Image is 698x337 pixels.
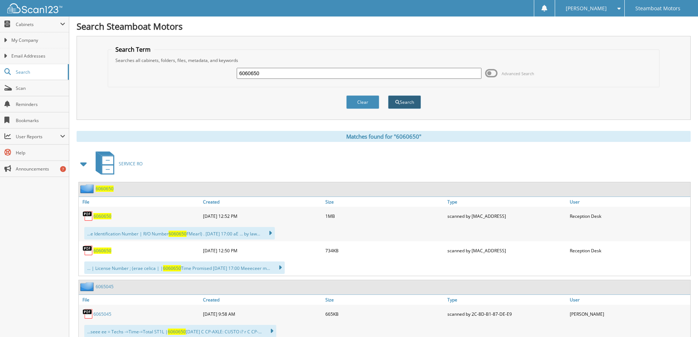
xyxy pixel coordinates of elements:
span: Search [16,69,64,75]
div: [DATE] 12:50 PM [201,243,324,258]
div: [DATE] 12:52 PM [201,209,324,223]
div: Reception Desk [568,243,690,258]
legend: Search Term [112,45,154,54]
button: Search [388,95,421,109]
div: 1MB [324,209,446,223]
a: SERVICE RO [91,149,143,178]
span: Scan [16,85,65,91]
div: Matches found for "6060650" [77,131,691,142]
a: 6060650 [93,248,111,254]
span: Steamboat Motors [635,6,680,11]
a: Type [446,197,568,207]
span: 6060650 [163,265,181,271]
span: Advanced Search [502,71,534,76]
div: Reception Desk [568,209,690,223]
img: scan123-logo-white.svg [7,3,62,13]
div: [DATE] 9:58 AM [201,307,324,321]
div: 7 [60,166,66,172]
div: scanned by [MAC_ADDRESS] [446,209,568,223]
a: File [79,197,201,207]
span: SERVICE RO [119,161,143,167]
span: Announcements [16,166,65,172]
span: [PERSON_NAME] [566,6,607,11]
a: File [79,295,201,305]
img: PDF.png [82,245,93,256]
div: ... | License Number ; (erae celica | | Time Promised [DATE] 17:00 Meeeceer m... [84,261,285,274]
div: 734KB [324,243,446,258]
a: Type [446,295,568,305]
a: 6060650 [96,186,114,192]
a: 6065045 [93,311,111,317]
span: User Reports [16,133,60,140]
img: folder2.png [80,184,96,193]
div: ...e Identification Number | R/O Number FMearl) . [DATE] 17:00 aE ... by law... [84,227,275,239]
a: 6065045 [96,283,114,290]
span: Cabinets [16,21,60,28]
a: Size [324,295,446,305]
div: [PERSON_NAME] [568,307,690,321]
a: 6060650 [93,213,111,219]
span: Email Addresses [11,53,65,59]
div: scanned by [MAC_ADDRESS] [446,243,568,258]
a: Created [201,197,324,207]
span: Help [16,150,65,156]
span: 6060650 [169,231,186,237]
img: PDF.png [82,308,93,319]
a: Size [324,197,446,207]
button: Clear [346,95,379,109]
span: Reminders [16,101,65,107]
a: Created [201,295,324,305]
a: User [568,295,690,305]
span: 6060650 [168,329,186,335]
div: scanned by 2C-8D-B1-87-DE-E9 [446,307,568,321]
span: Bookmarks [16,117,65,124]
div: 665KB [324,307,446,321]
a: User [568,197,690,207]
img: folder2.png [80,282,96,291]
div: Searches all cabinets, folders, files, metadata, and keywords [112,57,655,63]
h1: Search Steamboat Motors [77,20,691,32]
span: My Company [11,37,65,44]
img: PDF.png [82,210,93,221]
